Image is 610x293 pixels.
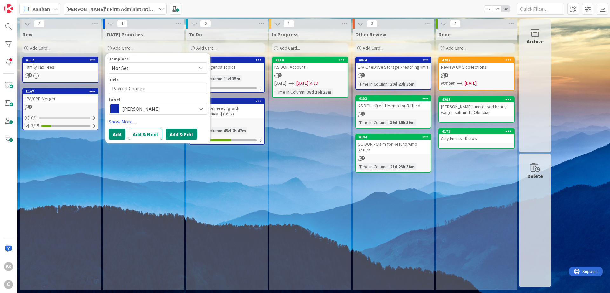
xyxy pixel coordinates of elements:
[356,63,431,71] div: LPA OneDrive Storage - reaching limit
[356,57,431,71] div: 4074LPA OneDrive Storage - reaching limit
[189,31,202,38] span: To Do
[113,45,133,51] span: Add Card...
[389,80,416,87] div: 20d 23h 35m
[527,172,543,180] div: Delete
[4,262,13,271] div: BS
[105,31,143,38] span: Today's Priorities
[359,58,431,62] div: 4074
[4,4,13,13] img: Visit kanbanzone.com
[355,31,386,38] span: Other Review
[442,97,514,102] div: 4203
[359,96,431,101] div: 4103
[356,96,431,110] div: 4103KS DOL - Credit Memo for Refund
[23,57,98,71] div: 4117Family Tax Fees
[361,112,365,116] span: 1
[112,64,191,72] span: Not Set
[189,98,264,104] div: 3960
[280,45,300,51] span: Add Card...
[109,118,207,125] a: Show More...
[273,57,348,63] div: 4104
[465,80,477,87] span: [DATE]
[34,20,44,28] span: 2
[439,63,514,71] div: Review CMG collections
[439,134,514,143] div: Atty Emails - Draws
[439,97,514,102] div: 4203
[358,163,388,170] div: Time in Column
[356,96,431,101] div: 4103
[450,20,461,28] span: 3
[221,75,222,82] span: :
[28,73,32,77] span: 4
[356,134,431,154] div: 4194CO DOR - Claim for Refund/Amd Return
[439,129,514,134] div: 4173
[221,127,222,134] span: :
[31,115,37,121] span: 0 / 1
[442,129,514,134] div: 4173
[493,6,501,12] span: 2x
[222,127,247,134] div: 45d 2h 47m
[446,45,466,51] span: Add Card...
[438,31,451,38] span: Done
[23,57,98,63] div: 4117
[109,129,125,140] button: Add
[122,104,193,113] span: [PERSON_NAME]
[444,73,448,77] span: 2
[361,156,365,160] span: 2
[117,20,128,28] span: 1
[358,80,388,87] div: Time in Column
[439,97,514,116] div: 4203[PERSON_NAME] - increased hourly wage - submit to Obsidian
[358,119,388,126] div: Time in Column
[517,3,564,15] input: Quick Filter...
[305,88,333,95] div: 38d 16h 23m
[304,88,305,95] span: :
[275,58,348,62] div: 4104
[13,1,29,9] span: Support
[359,135,431,139] div: 4194
[4,280,13,289] div: C
[26,89,98,94] div: 3197
[272,31,299,38] span: In Progress
[23,94,98,103] div: LPA/CRP Merger
[189,104,264,118] div: Prepare for meeting with [PERSON_NAME] (9/17)
[66,6,171,12] b: [PERSON_NAME]'s Firm Administration Board
[189,63,264,71] div: Full Firm Agenda Topics
[439,129,514,143] div: 4173Atty Emails - Draws
[109,77,119,83] label: Title
[192,99,264,103] div: 3960
[30,45,50,51] span: Add Card...
[283,20,294,28] span: 1
[389,163,416,170] div: 21d 23h 38m
[200,20,211,28] span: 2
[23,89,98,103] div: 3197LPA/CRP Merger
[278,73,282,77] span: 1
[26,58,98,62] div: 4117
[314,80,318,87] div: 1D
[31,122,39,129] span: 3/15
[192,58,264,62] div: 4240
[388,119,389,126] span: :
[439,102,514,116] div: [PERSON_NAME] - increased hourly wage - submit to Obsidian
[23,63,98,71] div: Family Tax Fees
[356,57,431,63] div: 4074
[109,97,120,102] span: Label
[296,80,308,87] span: [DATE]
[222,75,242,82] div: 11d 35m
[22,31,32,38] span: New
[439,57,514,71] div: 4207Review CMG collections
[441,80,455,86] i: Not Set
[109,57,129,61] span: Template
[356,134,431,140] div: 4194
[356,140,431,154] div: CO DOR - Claim for Refund/Amd Return
[367,20,377,28] span: 3
[388,163,389,170] span: :
[28,105,32,109] span: 4
[356,101,431,110] div: KS DOL - Credit Memo for Refund
[32,5,50,13] span: Kanban
[501,6,510,12] span: 3x
[109,83,207,94] textarea: Payroll Change
[439,57,514,63] div: 4207
[388,80,389,87] span: :
[274,80,286,87] span: [DATE]
[274,88,304,95] div: Time in Column
[273,63,348,71] div: KS DOR Account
